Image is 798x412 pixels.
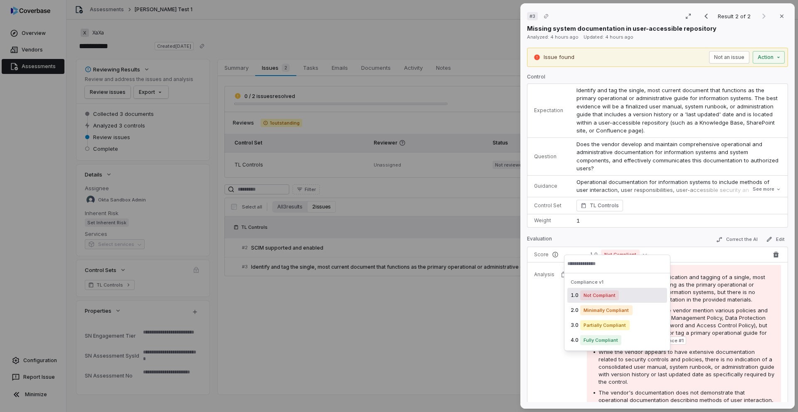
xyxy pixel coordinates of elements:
[534,217,563,224] p: Weight
[567,288,667,303] div: 1.0
[587,250,650,260] button: 1.0Not Compliant
[598,348,774,385] span: While the vendor appears to have extensive documentation related to security controls and policie...
[698,11,714,21] button: Previous result
[771,250,781,260] button: Delete score
[576,141,780,172] span: Does the vendor develop and maintain comprehensive operational and administrative documentation f...
[590,201,619,210] span: TL Controls
[539,9,554,24] button: Copy link
[534,153,563,160] p: Question
[576,87,779,134] span: Identify and tag the single, most current document that functions as the primary operational or a...
[534,251,574,258] p: Score
[564,273,670,351] div: Suggestions
[763,234,788,244] button: Edit
[544,53,574,61] p: Issue found
[598,274,765,303] span: The control requires identification and tagging of a single, most current document functioning as...
[713,235,761,245] button: Correct the AI
[576,178,781,227] p: Operational documentation for information systems to include methods of user interaction, user re...
[534,107,563,114] p: Expectation
[580,290,619,300] span: Not Compliant
[580,320,630,330] span: Partially Compliant
[709,51,749,64] button: Not an issue
[750,182,783,197] button: See more
[580,305,633,315] span: Minimally Compliant
[576,217,580,224] span: 1
[580,335,621,345] span: Fully Compliant
[567,318,667,333] div: 3.0
[718,12,752,21] p: Result 2 of 2
[534,183,563,189] p: Guidance
[598,307,768,343] span: The SOC 2 reports from the vendor mention various policies and procedures (such as Asset Manageme...
[567,277,667,288] div: Compliance v1
[534,271,554,278] p: Analysis
[584,34,633,40] span: Updated: 4 hours ago
[527,34,579,40] span: Analyzed: 4 hours ago
[527,24,717,33] p: Missing system documentation in user-accessible repository
[534,202,563,209] p: Control Set
[530,13,535,20] span: # 3
[601,250,640,260] span: Not Compliant
[527,235,552,245] p: Evaluation
[567,303,667,318] div: 2.0
[527,74,788,83] p: Control
[567,333,667,348] div: 4.0
[753,51,785,64] button: Action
